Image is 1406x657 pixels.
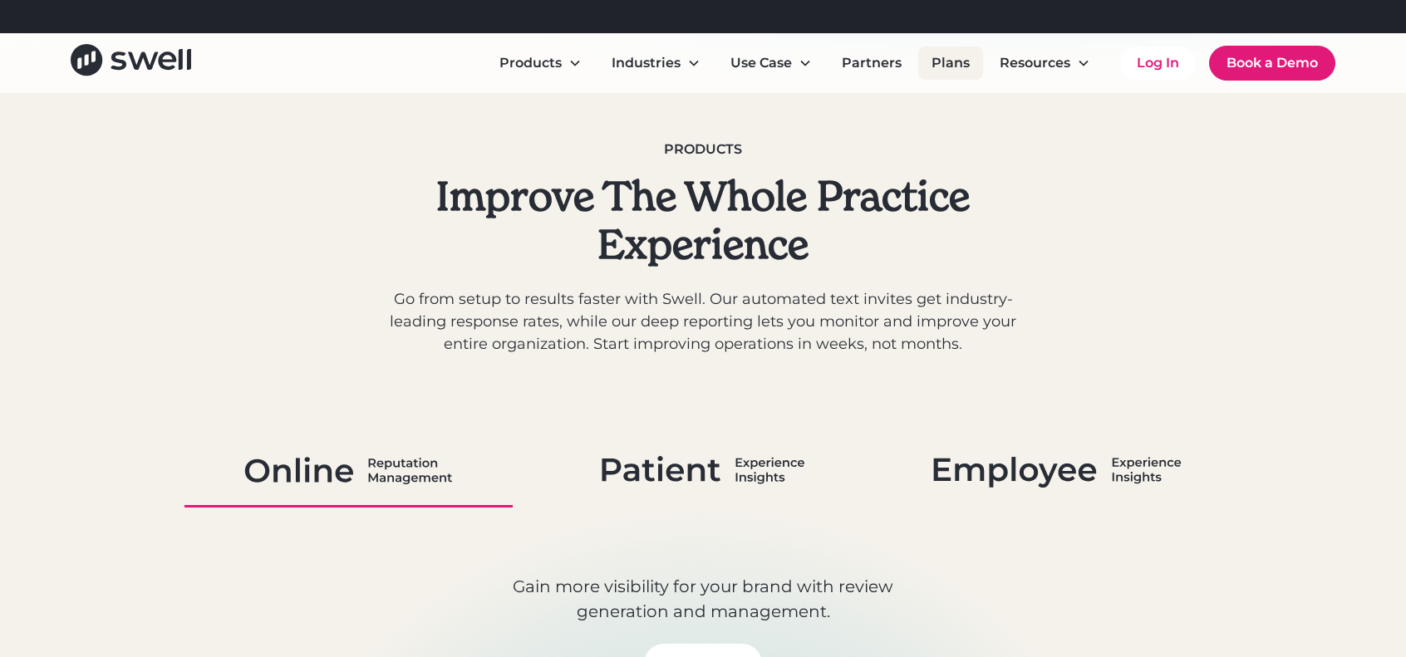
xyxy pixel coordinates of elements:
div: Resources [986,47,1104,80]
a: Partners [828,47,915,80]
a: Plans [918,47,983,80]
iframe: Chat Widget [1122,478,1406,657]
a: Log In [1120,47,1196,80]
a: home [71,44,191,81]
h2: Improve The Whole Practice Experience [384,173,1022,268]
div: Products [486,47,595,80]
div: Resources [1000,53,1070,73]
div: Industries [598,47,714,80]
div: Use Case [717,47,825,80]
a: Book a Demo [1209,46,1335,81]
p: Go from setup to results faster with Swell. Our automated text invites get industry-leading respo... [384,288,1022,355]
div: Products [499,53,562,73]
div: Products [384,140,1022,159]
div: Use Case [730,53,792,73]
div: Industries [612,53,681,73]
p: Gain more visibility for your brand with review generation and management. [470,574,936,624]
